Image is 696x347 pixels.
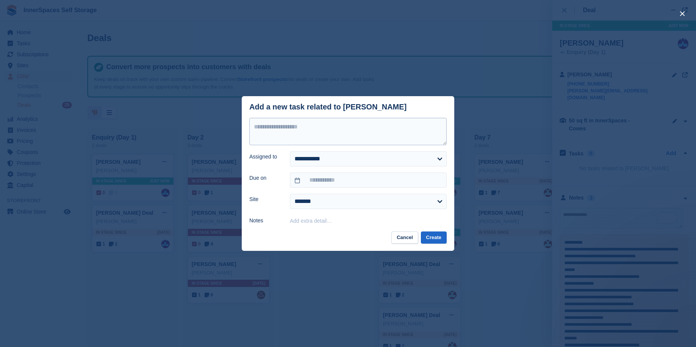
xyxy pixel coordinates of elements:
[249,153,281,161] label: Assigned to
[249,217,281,225] label: Notes
[249,195,281,203] label: Site
[249,103,407,111] div: Add a new task related to [PERSON_NAME]
[676,8,688,20] button: close
[391,231,418,244] button: Cancel
[249,174,281,182] label: Due on
[421,231,447,244] button: Create
[290,218,332,224] button: Add extra detail…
